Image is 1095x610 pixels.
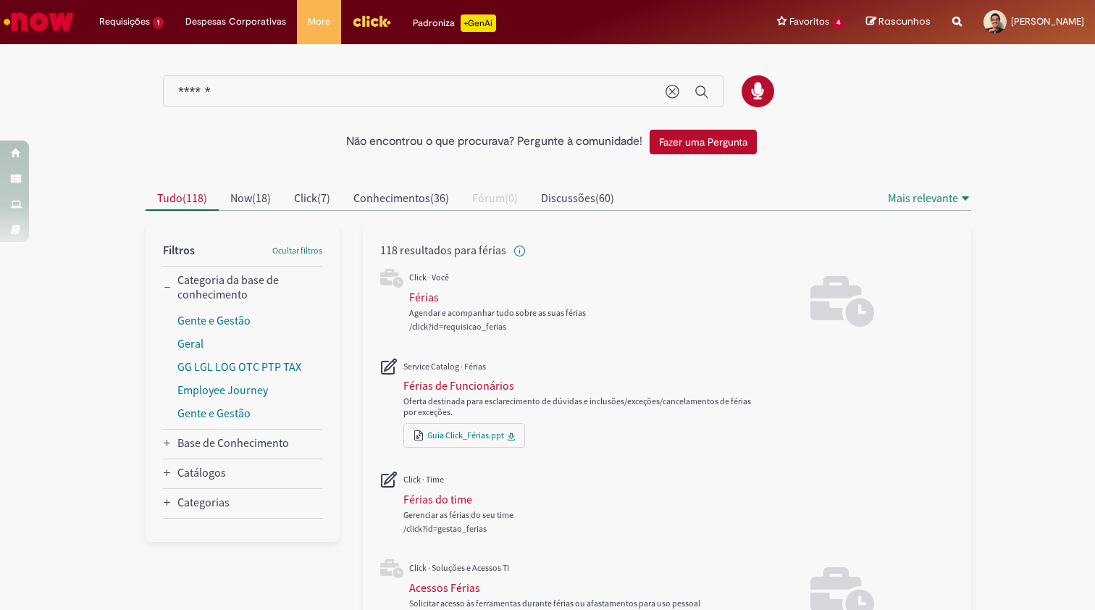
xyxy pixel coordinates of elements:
img: ServiceNow [1,7,76,36]
img: click_logo_yellow_360x200.png [352,10,391,32]
p: +GenAi [461,14,496,32]
span: 1 [153,17,164,29]
span: More [308,14,330,29]
span: Favoritos [789,14,829,29]
h2: Não encontrou o que procurava? Pergunte à comunidade! [346,135,642,149]
span: Requisições [99,14,150,29]
span: [PERSON_NAME] [1011,15,1084,28]
button: Fazer uma Pergunta [650,130,757,154]
span: Rascunhos [878,14,931,28]
a: Rascunhos [866,15,931,29]
div: Padroniza [413,14,496,32]
span: Despesas Corporativas [185,14,286,29]
span: 4 [832,17,844,29]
